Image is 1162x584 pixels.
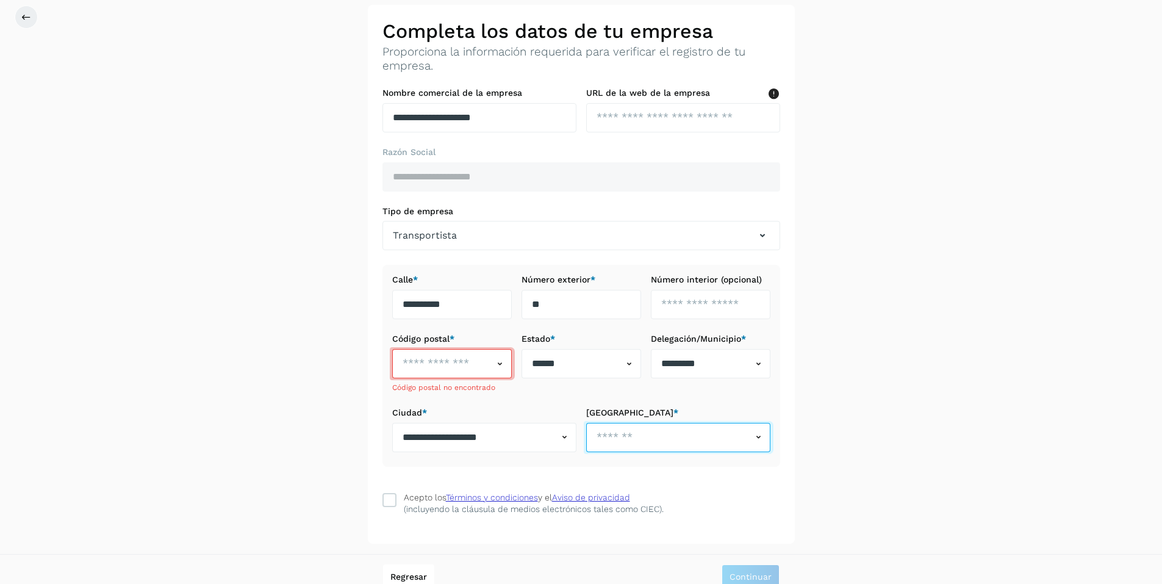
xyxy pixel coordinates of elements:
span: Código postal no encontrado [392,383,495,392]
span: Transportista [393,228,457,243]
span: Regresar [390,572,427,581]
label: [GEOGRAPHIC_DATA] [586,408,770,418]
label: Calle [392,275,512,285]
a: Términos y condiciones [446,492,538,502]
label: Número interior (opcional) [651,275,770,285]
label: Tipo de empresa [382,206,780,217]
p: Proporciona la información requerida para verificar el registro de tu empresa. [382,45,780,73]
span: Continuar [730,572,772,581]
label: Razón Social [382,147,780,157]
label: Nombre comercial de la empresa [382,88,576,98]
label: URL de la web de la empresa [586,88,780,98]
h2: Completa los datos de tu empresa [382,20,780,43]
label: Delegación/Municipio [651,334,770,344]
label: Estado [522,334,641,344]
label: Número exterior [522,275,641,285]
label: Código postal [392,334,512,344]
div: Acepto los y el [404,491,630,504]
a: Aviso de privacidad [552,492,630,502]
label: Ciudad [392,408,576,418]
p: (incluyendo la cláusula de medios electrónicos tales como CIEC). [404,504,664,514]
